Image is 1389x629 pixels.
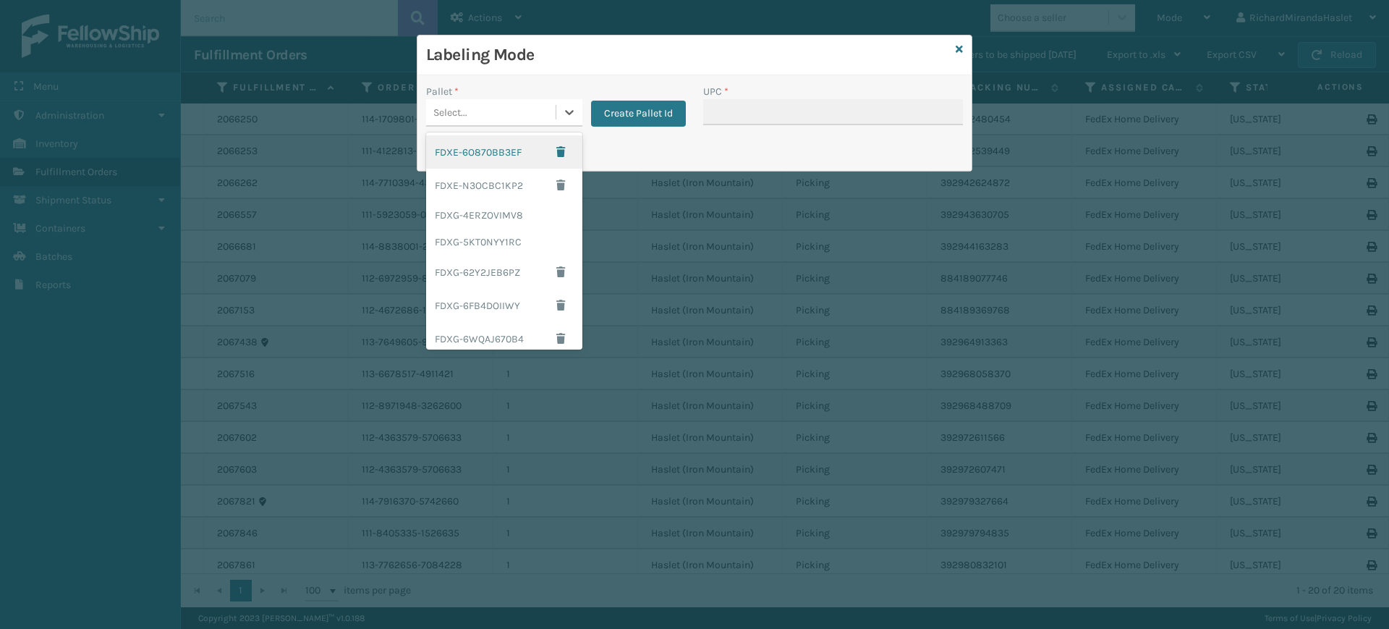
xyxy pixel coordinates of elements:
[426,135,582,169] div: FDXE-6O870BB3EF
[426,289,582,322] div: FDXG-6FB4DOIIWY
[426,322,582,355] div: FDXG-6WQAJ670B4
[426,169,582,202] div: FDXE-N3OCBC1KP2
[426,229,582,256] div: FDXG-5KT0NYY1RC
[433,105,467,120] div: Select...
[591,101,686,127] button: Create Pallet Id
[426,84,459,99] label: Pallet
[426,44,950,66] h3: Labeling Mode
[426,202,582,229] div: FDXG-4ERZOVIMV8
[703,84,729,99] label: UPC
[426,256,582,289] div: FDXG-62Y2JEB6PZ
